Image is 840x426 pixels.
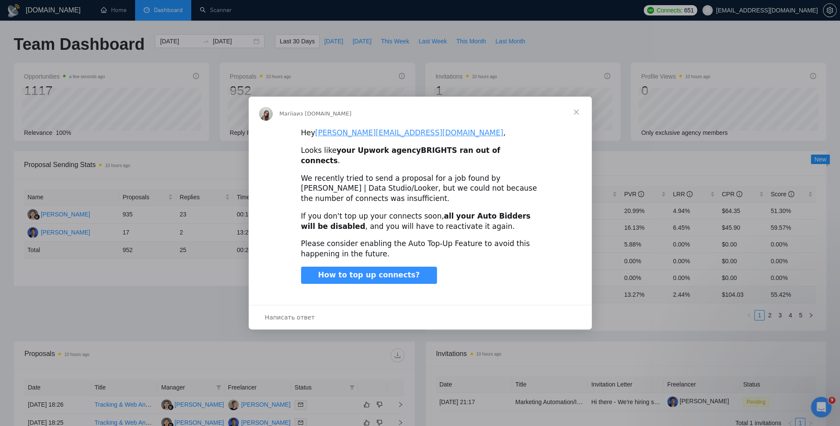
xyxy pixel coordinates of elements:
span: Mariia [280,110,297,117]
span: из [DOMAIN_NAME] [296,110,351,117]
a: How to top up connects? [301,267,437,284]
span: Написать ответ [265,312,315,323]
b: BRIGHTS ran out of connects [301,146,500,165]
div: If you don't top up your connects soon, , and you will have to reactivate it again. [301,211,539,232]
a: [PERSON_NAME][EMAIL_ADDRESS][DOMAIN_NAME] [315,128,503,137]
b: your Upwork agency [337,146,421,155]
div: Hey , [301,128,539,138]
div: Please consider enabling the Auto Top-Up Feature to avoid this happening in the future. [301,239,539,259]
img: Profile image for Mariia [259,107,273,121]
b: your Auto Bidders will be disabled [301,212,530,231]
span: Закрыть [561,97,592,128]
div: We recently tried to send a proposal for a job found by [PERSON_NAME] | Data Studio/Looker, but w... [301,173,539,204]
span: How to top up connects? [318,271,420,279]
div: Looks like . [301,146,539,166]
div: Открыть разговор и ответить [249,305,592,329]
b: all [444,212,454,220]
